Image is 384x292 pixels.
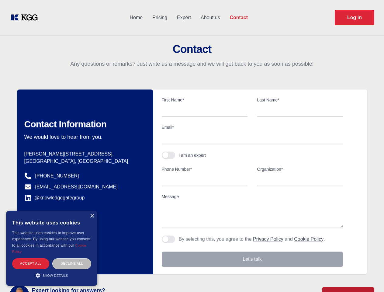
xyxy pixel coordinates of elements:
[90,214,94,218] div: Close
[125,10,147,26] a: Home
[12,258,49,269] div: Accept all
[179,152,206,158] div: I am an expert
[162,166,247,172] label: Phone Number*
[24,158,144,165] p: [GEOGRAPHIC_DATA], [GEOGRAPHIC_DATA]
[225,10,253,26] a: Contact
[7,43,377,55] h2: Contact
[354,263,384,292] iframe: Chat Widget
[162,252,343,267] button: Let's talk
[162,97,247,103] label: First Name*
[196,10,225,26] a: About us
[24,119,144,130] h2: Contact Information
[52,258,91,269] div: Decline all
[147,10,172,26] a: Pricing
[24,194,85,201] a: @knowledgegategroup
[172,10,196,26] a: Expert
[24,150,144,158] p: [PERSON_NAME][STREET_ADDRESS],
[162,124,343,130] label: Email*
[162,193,343,200] label: Message
[10,13,43,23] a: KOL Knowledge Platform: Talk to Key External Experts (KEE)
[35,172,79,179] a: [PHONE_NUMBER]
[12,272,91,278] div: Show details
[12,231,90,248] span: This website uses cookies to improve user experience. By using our website you consent to all coo...
[335,10,374,25] a: Request Demo
[7,60,377,68] p: Any questions or remarks? Just write us a message and we will get back to you as soon as possible!
[179,235,325,243] p: By selecting this, you agree to the and .
[12,215,91,230] div: This website uses cookies
[257,166,343,172] label: Organization*
[12,244,86,253] a: Cookie Policy
[294,236,323,242] a: Cookie Policy
[43,274,68,277] span: Show details
[35,183,118,190] a: [EMAIL_ADDRESS][DOMAIN_NAME]
[253,236,283,242] a: Privacy Policy
[257,97,343,103] label: Last Name*
[24,133,144,141] p: We would love to hear from you.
